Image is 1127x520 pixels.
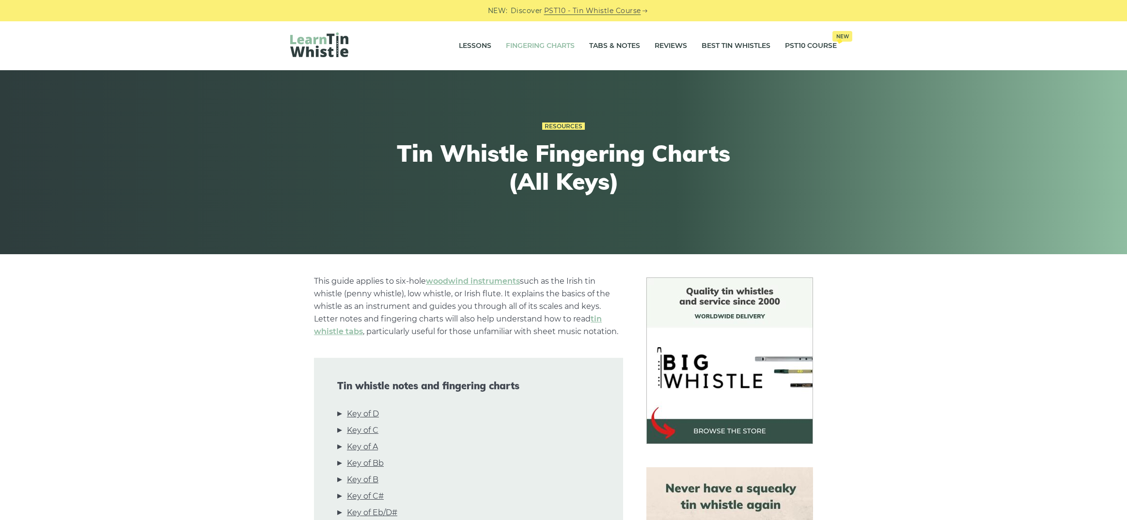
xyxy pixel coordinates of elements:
[347,490,384,503] a: Key of C#
[347,506,397,519] a: Key of Eb/D#
[426,276,520,286] a: woodwind instruments
[290,32,348,57] img: LearnTinWhistle.com
[347,457,384,470] a: Key of Bb
[646,277,813,444] img: BigWhistle Tin Whistle Store
[347,424,378,437] a: Key of C
[655,34,687,58] a: Reviews
[385,139,742,195] h1: Tin Whistle Fingering Charts (All Keys)
[702,34,770,58] a: Best Tin Whistles
[506,34,575,58] a: Fingering Charts
[347,474,378,486] a: Key of B
[832,31,852,42] span: New
[347,408,379,420] a: Key of D
[459,34,491,58] a: Lessons
[542,122,585,130] a: Resources
[314,275,623,338] p: This guide applies to six-hole such as the Irish tin whistle (penny whistle), low whistle, or Iri...
[589,34,640,58] a: Tabs & Notes
[347,441,378,453] a: Key of A
[337,380,600,392] span: Tin whistle notes and fingering charts
[785,34,837,58] a: PST10 CourseNew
